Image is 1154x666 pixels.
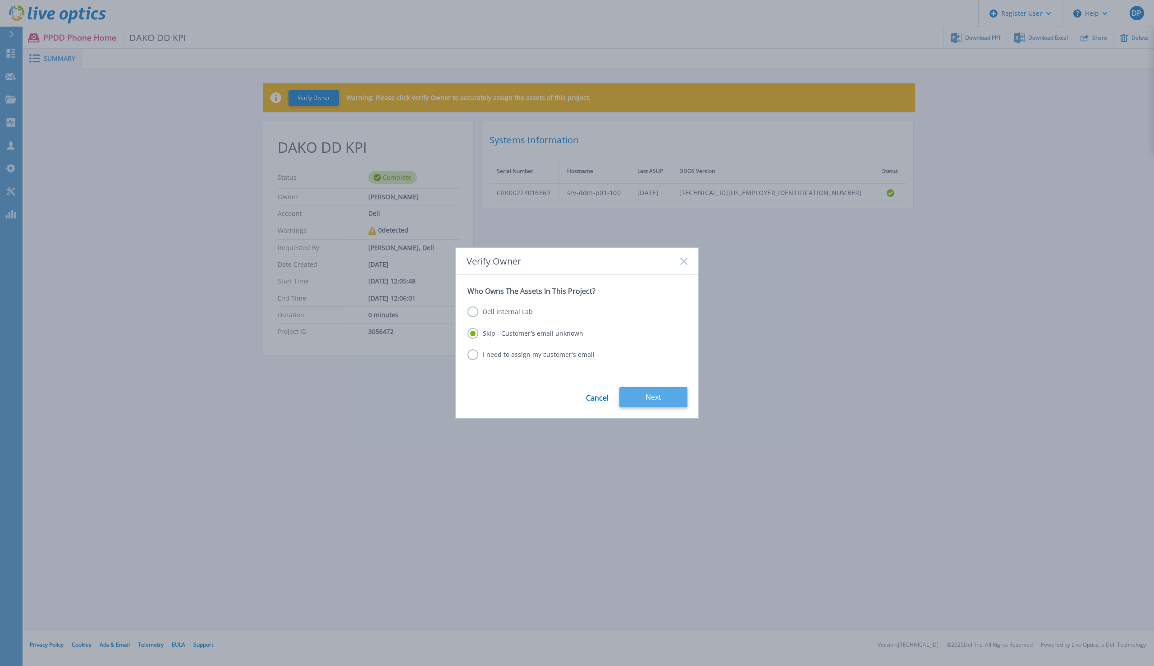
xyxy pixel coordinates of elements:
span: Verify Owner [467,256,521,266]
p: Who Owns The Assets In This Project? [467,287,687,296]
a: Cancel [586,387,609,407]
label: Dell Internal Lab [467,306,533,317]
label: Skip - Customer's email unknown [467,328,583,339]
label: I need to assign my customer's email [467,349,595,360]
button: Next [619,387,687,407]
